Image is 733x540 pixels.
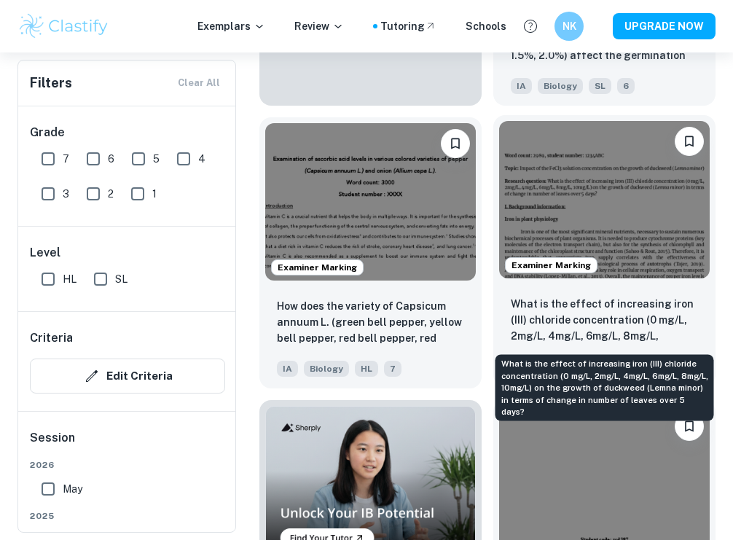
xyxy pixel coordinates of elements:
p: How does the variety of Capsicum annuum L. (green bell pepper, yellow bell pepper, red bell peppe... [277,298,464,348]
button: Bookmark [675,127,704,156]
p: Review [294,18,344,34]
h6: Filters [30,73,72,93]
span: Biology [304,361,349,377]
button: UPGRADE NOW [613,13,716,39]
span: 7 [384,361,401,377]
span: 6 [108,151,114,167]
span: 2026 [30,458,225,471]
h6: Grade [30,124,225,141]
div: What is the effect of increasing iron (III) chloride concentration (0 mg/L, 2mg/L, 4mg/L, 6mg/L, ... [495,355,714,421]
button: Bookmark [675,412,704,441]
button: NK [554,12,584,41]
span: Biology [538,78,583,94]
button: Bookmark [441,129,470,158]
a: Schools [466,18,506,34]
span: 7 [63,151,69,167]
span: 1 [152,186,157,202]
h6: NK [561,18,578,34]
a: Examiner MarkingBookmarkWhat is the effect of increasing iron (III) chloride concentration (0 mg/... [493,117,716,389]
a: Examiner MarkingBookmarkHow does the variety of Capsicum annuum L. (green bell pepper, yellow bel... [259,117,482,389]
h6: Session [30,429,225,458]
span: May [63,481,82,497]
span: IA [277,361,298,377]
span: Examiner Marking [272,261,363,274]
span: 6 [617,78,635,94]
h6: Criteria [30,329,73,347]
p: What is the effect of increasing iron (III) chloride concentration (0 mg/L, 2mg/L, 4mg/L, 6mg/L, ... [511,296,698,345]
span: IA [511,78,532,94]
h6: Level [30,244,225,262]
p: Exemplars [197,18,265,34]
img: Clastify logo [17,12,110,41]
button: Help and Feedback [518,14,543,39]
span: Examiner Marking [506,259,597,272]
span: 4 [198,151,205,167]
span: SL [589,78,611,94]
button: Edit Criteria [30,359,225,394]
span: HL [63,271,77,287]
img: Biology IA example thumbnail: What is the effect of increasing iron (I [499,121,710,279]
span: HL [355,361,378,377]
a: Tutoring [380,18,436,34]
span: 5 [153,151,160,167]
img: Biology IA example thumbnail: How does the variety of Capsicum annuum [265,123,476,281]
span: SL [115,271,128,287]
span: 3 [63,186,69,202]
span: 2025 [30,509,225,523]
span: 2 [108,186,114,202]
